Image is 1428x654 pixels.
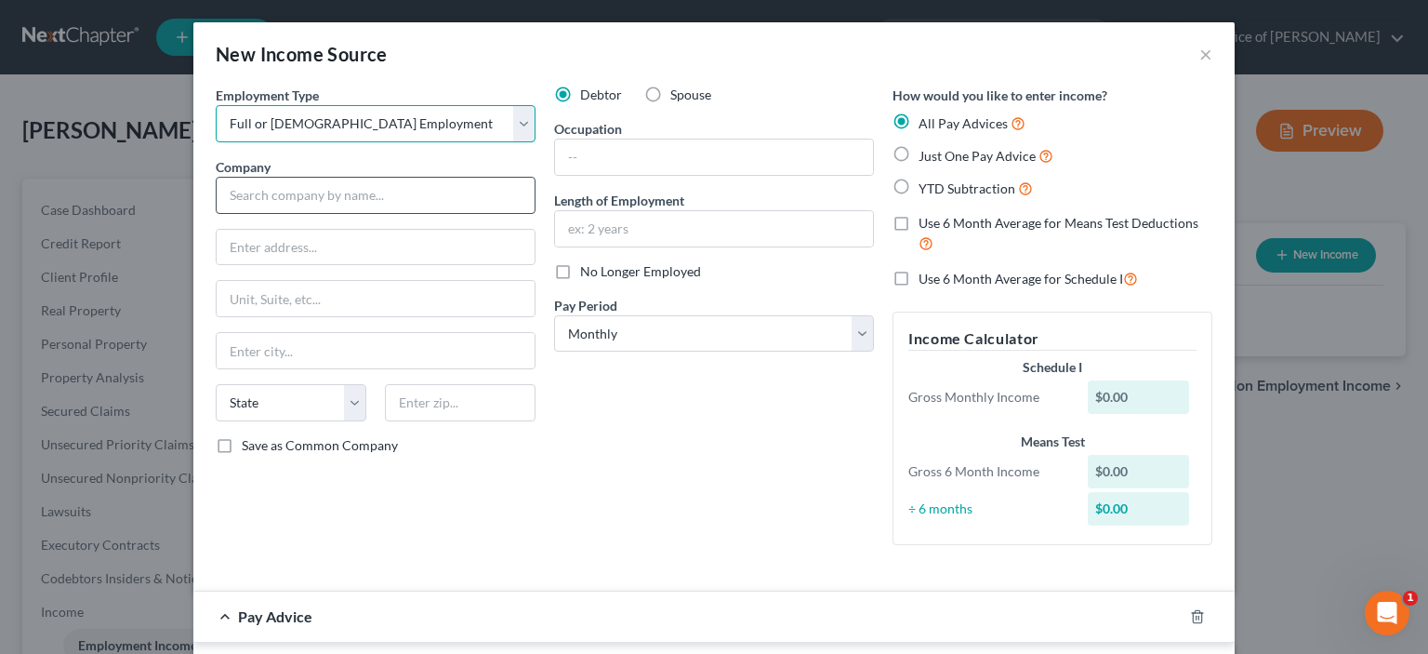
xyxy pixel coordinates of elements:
span: No Longer Employed [580,263,701,279]
span: Pay Advice [238,607,312,625]
span: Use 6 Month Average for Schedule I [919,271,1123,287]
input: Search company by name... [216,177,535,214]
span: Just One Pay Advice [919,148,1036,164]
span: Employment Type [216,87,319,103]
span: All Pay Advices [919,115,1008,131]
input: ex: 2 years [555,211,873,247]
div: ÷ 6 months [899,500,1078,518]
div: New Income Source [216,41,388,67]
div: Gross 6 Month Income [899,462,1078,481]
label: How would you like to enter income? [892,86,1107,105]
div: $0.00 [1088,380,1190,414]
span: Debtor [580,87,622,102]
span: 1 [1403,591,1418,606]
div: $0.00 [1088,492,1190,526]
div: Gross Monthly Income [899,388,1078,407]
div: Schedule I [908,358,1197,377]
iframe: Intercom live chat [1365,591,1409,635]
span: YTD Subtraction [919,180,1015,196]
div: $0.00 [1088,455,1190,488]
span: Pay Period [554,298,617,314]
input: -- [555,140,873,175]
input: Enter city... [217,333,535,368]
span: Spouse [670,87,711,102]
span: Save as Common Company [242,437,398,453]
label: Length of Employment [554,191,684,210]
span: Use 6 Month Average for Means Test Deductions [919,215,1198,231]
input: Enter zip... [385,384,535,421]
input: Enter address... [217,230,535,265]
label: Occupation [554,119,622,139]
h5: Income Calculator [908,327,1197,351]
div: Means Test [908,433,1197,451]
button: × [1199,43,1212,65]
input: Unit, Suite, etc... [217,281,535,316]
span: Company [216,159,271,175]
